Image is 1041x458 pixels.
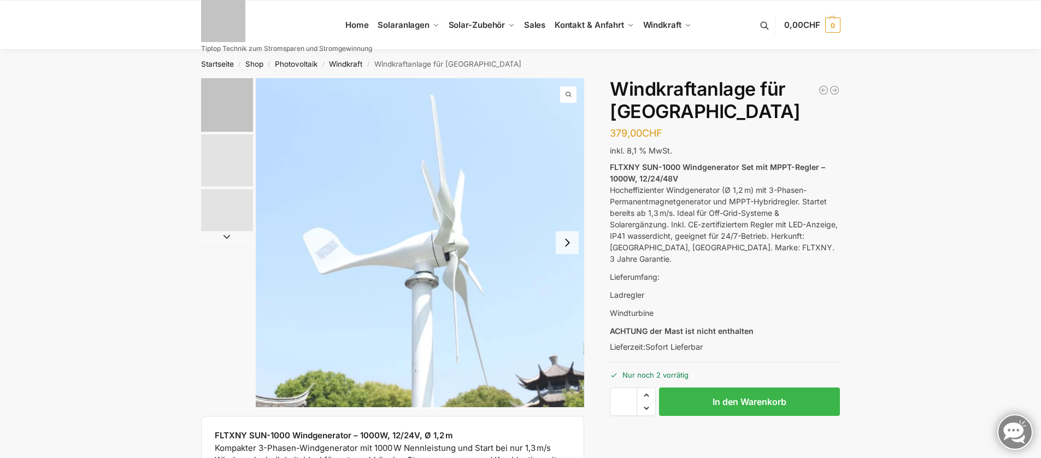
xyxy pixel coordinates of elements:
li: 3 / 3 [198,187,253,242]
a: Kontakt & Anfahrt [550,1,638,50]
img: Mini Wind Turbine [201,134,253,186]
span: Reduce quantity [637,401,655,415]
a: Shop [245,60,263,68]
span: / [263,60,275,69]
a: Windkraft [329,60,362,68]
span: Increase quantity [637,388,655,402]
span: / [234,60,245,69]
span: Solar-Zubehör [449,20,505,30]
a: 0,00CHF 0 [784,9,840,42]
bdi: 379,00 [610,127,662,139]
p: Hocheffizienter Windgenerator (Ø 1,2 m) mit 3-Phasen-Permanentmagnetgenerator und MPPT-Hybridregl... [610,161,840,265]
p: Tiptop Technik zum Stromsparen und Stromgewinnung [201,45,372,52]
span: Sales [524,20,546,30]
a: Solaranlagen [373,1,444,50]
span: 0 [825,17,840,33]
img: Beispiel Anschlussmöglickeit [201,189,253,241]
span: / [362,60,374,69]
input: Produktmenge [610,387,637,416]
a: Flexible Solarpanels (2×120 W) & SolarLaderegler [818,85,829,96]
span: Kontakt & Anfahrt [555,20,624,30]
a: Solar-Zubehör [444,1,519,50]
h1: Windkraftanlage für [GEOGRAPHIC_DATA] [610,78,840,123]
a: Photovoltaik [275,60,317,68]
strong: ACHTUNG der Mast ist nicht enthalten [610,326,754,336]
button: Next slide [556,231,579,254]
a: Startseite [201,60,234,68]
a: Vertikal Windkraftwerk 2000 Watt [829,85,840,96]
button: In den Warenkorb [659,387,840,416]
a: Sales [519,1,550,50]
span: Solaranlagen [378,20,430,30]
a: Windrad für Balkon und TerrasseH25d70edd566e438facad4884e2e6271dF [256,78,585,407]
li: 2 / 3 [198,133,253,187]
span: CHF [642,127,662,139]
span: Windkraft [643,20,681,30]
img: Windrad für Balkon und Terrasse [201,78,253,132]
span: 0,00 [784,20,820,30]
p: Windturbine [610,307,840,319]
li: 1 / 3 [256,78,585,407]
p: Nur noch 2 vorrätig [610,362,840,381]
span: CHF [803,20,820,30]
li: 1 / 3 [198,78,253,133]
span: Lieferzeit: [610,342,703,351]
a: Windkraft [638,1,696,50]
strong: FLTXNY SUN-1000 Windgenerator – 1000W, 12/24V, Ø 1,2 m [215,430,453,441]
span: inkl. 8,1 % MwSt. [610,146,672,155]
strong: FLTXNY SUN-1000 Windgenerator Set mit MPPT-Regler – 1000W, 12/24/48V [610,162,825,183]
nav: Breadcrumb [181,50,860,78]
span: Sofort Lieferbar [645,342,703,351]
img: Windrad für Balkon und Terrasse [256,78,585,407]
button: Next slide [201,231,253,242]
p: Ladregler [610,289,840,301]
p: Lieferumfang: [610,271,840,283]
span: / [317,60,329,69]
